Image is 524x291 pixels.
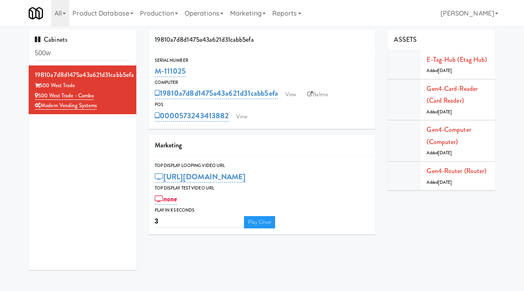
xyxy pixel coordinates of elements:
[155,88,278,99] a: 19810a7d8d1475a43a621d31cabb5efa
[427,125,471,147] a: Gen4-computer (Computer)
[438,179,452,185] span: [DATE]
[427,179,452,185] span: Added
[155,65,186,77] a: M-111025
[149,29,376,50] div: 19810a7d8d1475a43a621d31cabb5efa
[438,68,452,74] span: [DATE]
[35,92,94,100] a: 500 West Trade - Combo
[427,166,486,176] a: Gen4-router (Router)
[438,150,452,156] span: [DATE]
[155,140,182,150] span: Marketing
[155,184,370,192] div: Top Display Test Video Url
[394,35,417,44] span: ASSETS
[35,102,97,110] a: Modern Vending Systems
[35,69,130,81] div: 19810a7d8d1475a43a621d31cabb5efa
[427,150,452,156] span: Added
[303,88,332,101] a: Balena
[281,88,300,101] a: View
[232,111,251,123] a: View
[438,109,452,115] span: [DATE]
[35,46,130,61] input: Search cabinets
[35,81,130,91] div: 500 West Trade
[155,171,246,183] a: [URL][DOMAIN_NAME]
[29,6,43,20] img: Micromart
[155,162,370,170] div: Top Display Looping Video Url
[155,110,229,122] a: 0000573243413882
[155,56,370,65] div: Serial Number
[427,109,452,115] span: Added
[155,193,177,205] a: none
[35,35,68,44] span: Cabinets
[155,101,370,109] div: POS
[155,206,370,214] div: Play in X seconds
[427,84,478,106] a: Gen4-card-reader (Card Reader)
[427,68,452,74] span: Added
[155,79,370,87] div: Computer
[244,216,276,228] a: Play Once
[427,55,487,64] a: E-tag-hub (Etag Hub)
[29,65,136,114] li: 19810a7d8d1475a43a621d31cabb5efa500 West Trade 500 West Trade - ComboModern Vending Systems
